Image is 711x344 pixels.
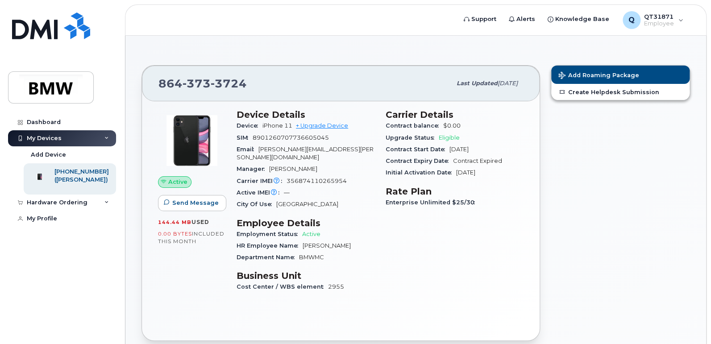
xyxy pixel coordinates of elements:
span: City Of Use [237,201,276,207]
iframe: Messenger Launcher [672,305,704,337]
h3: Employee Details [237,218,375,228]
span: [DATE] [456,169,475,176]
a: Create Helpdesk Submission [551,84,690,100]
span: 356874110265954 [287,178,347,184]
span: 8901260707736605045 [253,134,329,141]
span: 373 [183,77,211,90]
span: 144.44 MB [158,219,191,225]
span: [PERSON_NAME][EMAIL_ADDRESS][PERSON_NAME][DOMAIN_NAME] [237,146,374,161]
a: + Upgrade Device [296,122,348,129]
span: Active IMEI [237,189,284,196]
span: Contract balance [386,122,443,129]
span: [GEOGRAPHIC_DATA] [276,201,338,207]
h3: Device Details [237,109,375,120]
span: Carrier IMEI [237,178,287,184]
span: [PERSON_NAME] [303,242,351,249]
h3: Business Unit [237,270,375,281]
span: Manager [237,166,269,172]
span: 2955 [328,283,344,290]
button: Add Roaming Package [551,66,690,84]
span: Device [237,122,262,129]
span: Upgrade Status [386,134,439,141]
span: 0.00 Bytes [158,231,192,237]
h3: Carrier Details [386,109,524,120]
span: BMWMC [299,254,324,261]
span: SIM [237,134,253,141]
span: Department Name [237,254,299,261]
span: Active [302,231,320,237]
span: HR Employee Name [237,242,303,249]
span: [DATE] [498,80,518,87]
span: Eligible [439,134,460,141]
span: Contract Start Date [386,146,449,153]
span: Cost Center / WBS element [237,283,328,290]
span: used [191,219,209,225]
span: Contract Expiry Date [386,157,453,164]
span: — [284,189,290,196]
span: Active [168,178,187,186]
span: $0.00 [443,122,461,129]
span: iPhone 11 [262,122,292,129]
h3: Rate Plan [386,186,524,197]
span: Email [237,146,258,153]
span: Enterprise Unlimited $25/30 [386,199,479,206]
span: Last updated [457,80,498,87]
span: 864 [158,77,247,90]
span: [PERSON_NAME] [269,166,317,172]
span: Contract Expired [453,157,502,164]
span: Initial Activation Date [386,169,456,176]
img: iPhone_11.jpg [165,114,219,167]
span: [DATE] [449,146,469,153]
button: Send Message [158,195,226,211]
span: Add Roaming Package [558,72,639,80]
span: Send Message [172,199,219,207]
span: 3724 [211,77,247,90]
span: Employment Status [237,231,302,237]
